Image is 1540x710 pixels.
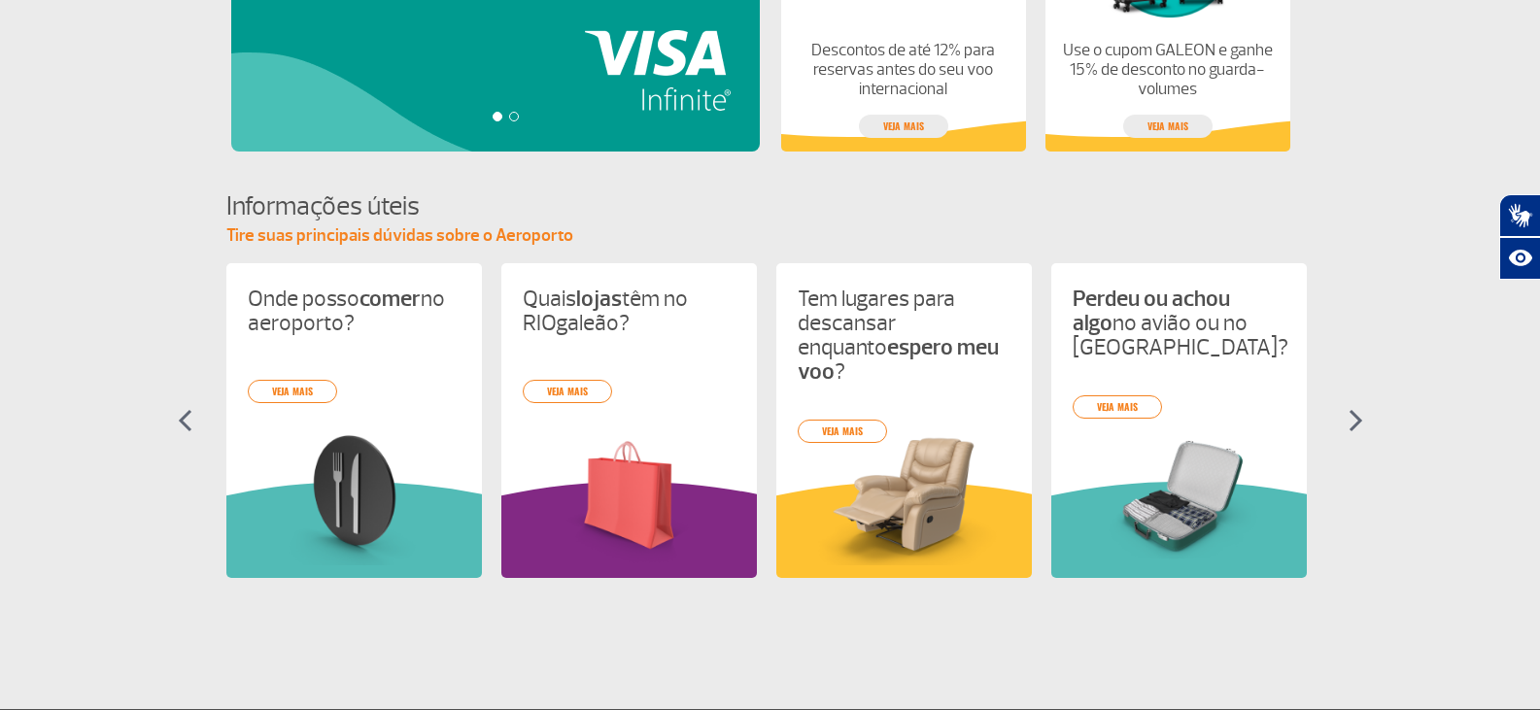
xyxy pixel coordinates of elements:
img: card%20informa%C3%A7%C3%B5es%208.png [248,426,461,565]
h4: Informações úteis [226,188,1315,224]
img: amareloInformacoesUteis.svg [776,482,1032,578]
button: Abrir tradutor de língua de sinais. [1499,194,1540,237]
strong: espero meu voo [798,333,999,386]
a: veja mais [798,420,887,443]
a: veja mais [248,380,337,403]
img: card%20informa%C3%A7%C3%B5es%206.png [523,426,736,565]
strong: comer [359,285,421,313]
img: problema-bagagem.png [1073,426,1285,565]
a: veja mais [859,115,948,138]
img: verdeInformacoesUteis.svg [226,482,482,578]
button: Abrir recursos assistivos. [1499,237,1540,280]
img: verdeInformacoesUteis.svg [1051,482,1307,578]
img: card%20informa%C3%A7%C3%B5es%204.png [798,426,1010,565]
div: Plugin de acessibilidade da Hand Talk. [1499,194,1540,280]
img: roxoInformacoesUteis.svg [501,482,757,578]
img: seta-direita [1349,409,1363,432]
p: no avião ou no [GEOGRAPHIC_DATA]? [1073,287,1285,359]
a: veja mais [1123,115,1213,138]
strong: lojas [576,285,622,313]
p: Onde posso no aeroporto? [248,287,461,335]
p: Use o cupom GALEON e ganhe 15% de desconto no guarda-volumes [1061,41,1273,99]
a: veja mais [523,380,612,403]
strong: Perdeu ou achou algo [1073,285,1230,337]
img: seta-esquerda [178,409,192,432]
a: veja mais [1073,395,1162,419]
p: Tire suas principais dúvidas sobre o Aeroporto [226,224,1315,248]
p: Descontos de até 12% para reservas antes do seu voo internacional [797,41,1009,99]
p: Quais têm no RIOgaleão? [523,287,736,335]
p: Tem lugares para descansar enquanto ? [798,287,1010,384]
